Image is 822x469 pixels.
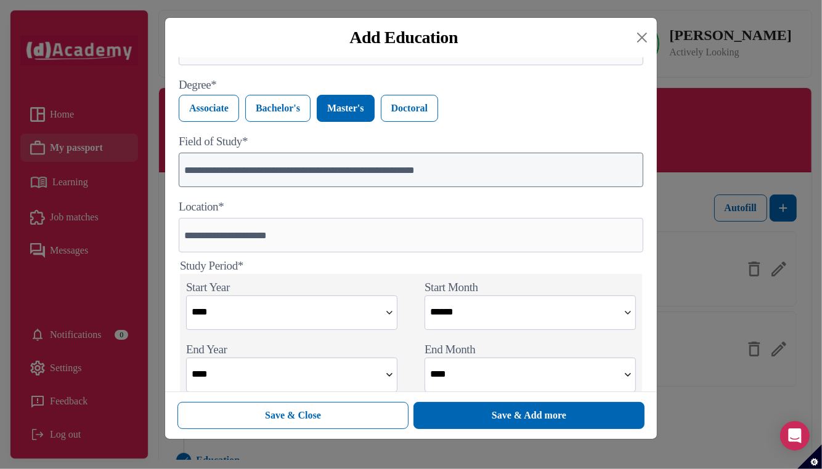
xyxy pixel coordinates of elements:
label: Field of Study* [179,134,248,149]
label: End Month [425,342,475,357]
div: Save & Add more [492,408,566,423]
img: ... [382,358,397,391]
label: Bachelor's [245,95,311,122]
img: ... [621,358,635,391]
div: Add Education [175,28,632,47]
div: Save & Close [265,408,321,423]
label: Start Month [425,280,478,295]
label: Start Year [186,280,230,295]
label: Doctoral [381,95,439,122]
button: Set cookie preferences [797,444,822,469]
label: Degree* [179,78,217,95]
img: ... [382,296,397,329]
label: Master's [317,95,375,122]
label: Study Period* [180,259,243,273]
button: Save & Add more [413,402,645,429]
label: End Year [186,342,227,357]
label: Associate [179,95,239,122]
button: Save & Close [177,402,409,429]
label: Location* [179,199,224,214]
button: Close [632,28,652,47]
div: Open Intercom Messenger [780,421,810,451]
img: ... [621,296,635,329]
